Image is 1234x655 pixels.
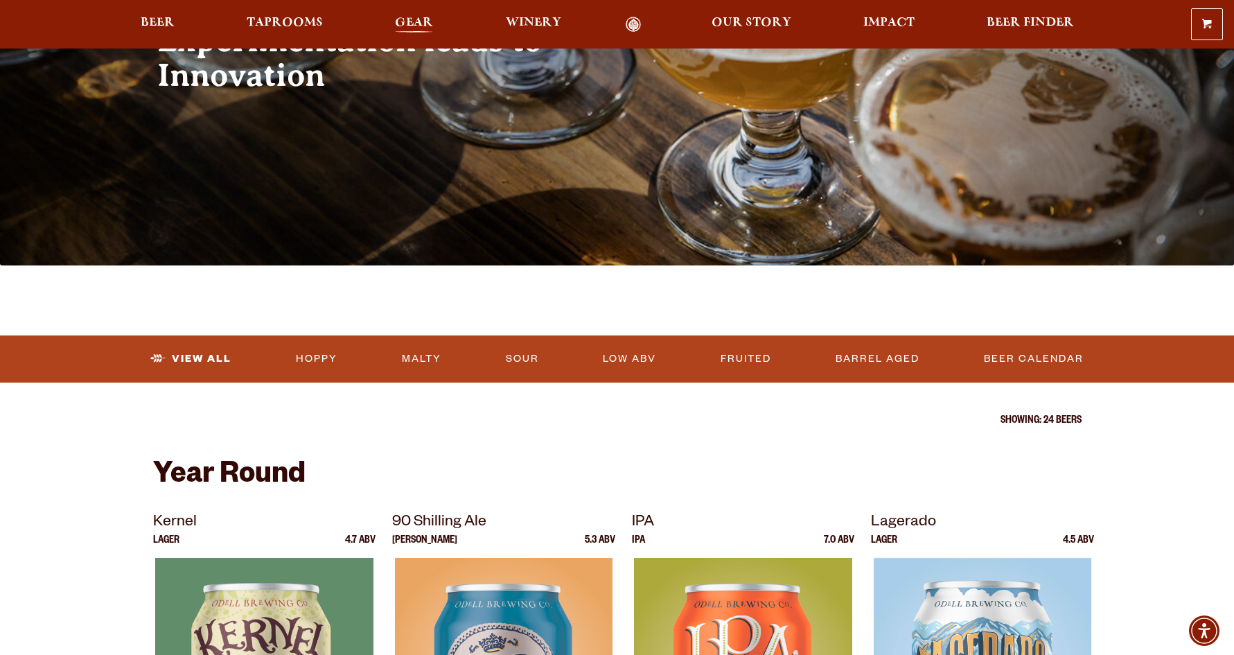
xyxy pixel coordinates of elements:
a: Sour [500,343,545,375]
p: 5.3 ABV [585,536,615,558]
span: Our Story [712,17,791,28]
a: Malty [396,343,447,375]
a: Low ABV [597,343,662,375]
a: Taprooms [238,17,332,33]
a: Gear [386,17,442,33]
a: Our Story [703,17,800,33]
div: Accessibility Menu [1189,615,1219,646]
a: Impact [854,17,924,33]
p: Lager [871,536,897,558]
a: View All [145,343,237,375]
p: 7.0 ABV [824,536,854,558]
a: Beer [132,17,184,33]
a: Odell Home [608,17,660,33]
p: IPA [632,511,855,536]
span: Beer Finder [987,17,1074,28]
p: Showing: 24 Beers [153,416,1082,427]
span: Gear [395,17,433,28]
p: 4.5 ABV [1063,536,1094,558]
a: Beer Finder [978,17,1083,33]
h2: Year Round [153,460,1082,494]
p: 4.7 ABV [345,536,376,558]
span: Winery [506,17,561,28]
span: Beer [141,17,175,28]
h2: Experimentation leads to Innovation [157,24,590,93]
a: Beer Calendar [978,343,1089,375]
p: 90 Shilling Ale [392,511,615,536]
p: Lagerado [871,511,1094,536]
a: Winery [497,17,570,33]
span: Taprooms [247,17,323,28]
p: Lager [153,536,179,558]
p: [PERSON_NAME] [392,536,457,558]
span: Impact [863,17,915,28]
a: Hoppy [290,343,343,375]
p: IPA [632,536,645,558]
a: Barrel Aged [830,343,925,375]
a: Fruited [715,343,777,375]
p: Kernel [153,511,376,536]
